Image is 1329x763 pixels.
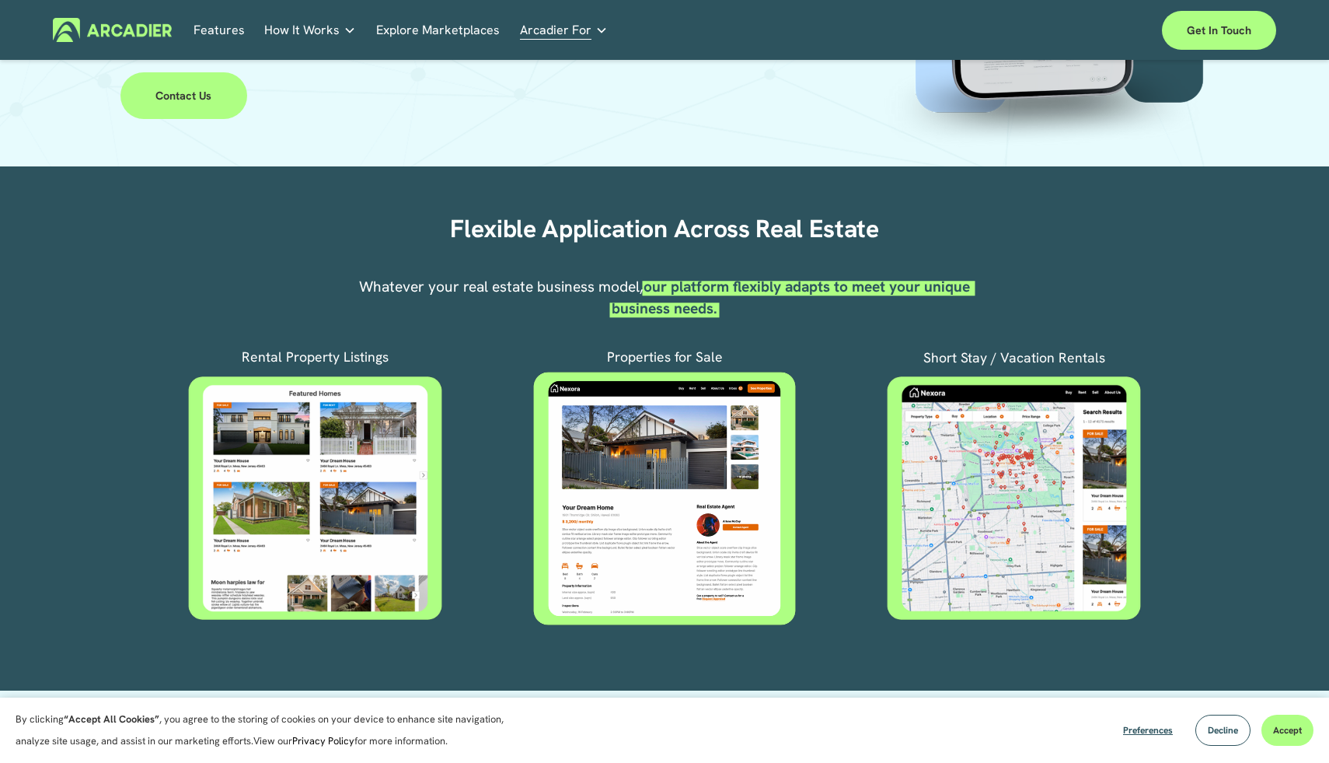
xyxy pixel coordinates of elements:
iframe: Chat Widget [1251,688,1329,763]
a: Privacy Policy [292,734,354,747]
p: Properties for Sale [494,346,836,368]
a: folder dropdown [520,18,608,42]
a: Contact Us [120,72,247,119]
img: Arcadier [53,18,172,42]
p: By clicking , you agree to the storing of cookies on your device to enhance site navigation, anal... [16,709,521,752]
strong: our platform flexibly adapts to meet your unique business needs. [612,277,974,318]
a: Get in touch [1162,11,1276,50]
span: Preferences [1123,724,1173,737]
span: Arcadier For [520,19,591,41]
a: Explore Marketplaces [376,18,500,42]
button: Preferences [1111,715,1184,746]
a: Features [194,18,245,42]
span: How It Works [264,19,340,41]
button: Decline [1195,715,1251,746]
p: Whatever your real estate business model, [354,276,975,320]
div: Chat-widget [1251,688,1329,763]
span: Decline [1208,724,1238,737]
a: folder dropdown [264,18,356,42]
p: Rental Property Listings [214,346,417,368]
strong: “Accept All Cookies” [64,712,159,726]
h2: Flexible Application Across Real Estate [400,214,929,245]
p: Short Stay / Vacation Rentals [866,347,1162,369]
